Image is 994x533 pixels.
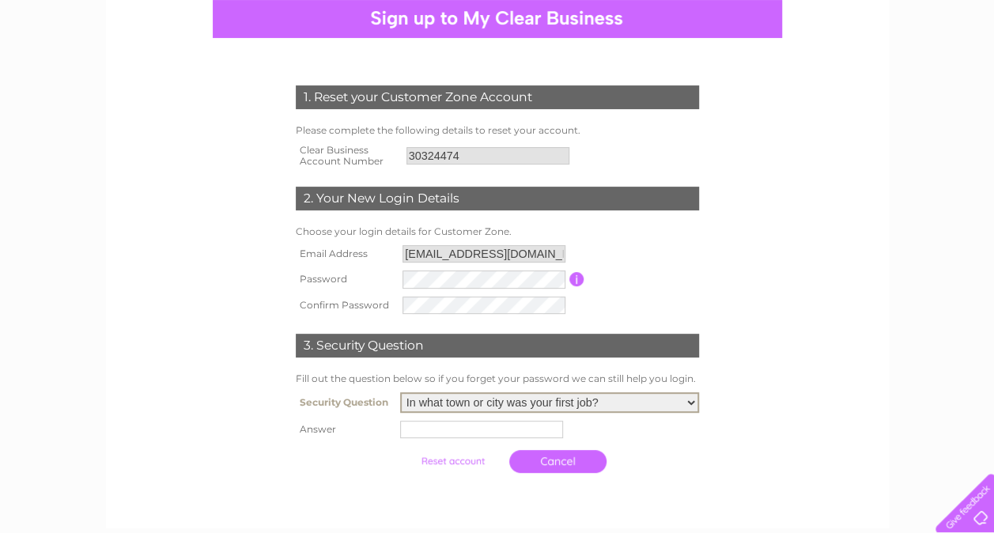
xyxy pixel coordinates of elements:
[404,450,501,472] input: Submit
[696,8,805,28] a: 0333 014 3131
[296,187,699,210] div: 2. Your New Login Details
[569,272,584,286] input: Information
[35,41,115,89] img: logo.png
[292,293,399,319] th: Confirm Password
[292,241,399,266] th: Email Address
[296,85,699,109] div: 1. Reset your Customer Zone Account
[509,450,607,473] a: Cancel
[946,67,985,79] a: Contact
[292,266,399,293] th: Password
[292,121,703,140] td: Please complete the following details to reset your account.
[292,369,703,388] td: Fill out the question below so if you forget your password we can still help you login.
[124,9,871,77] div: Clear Business is a trading name of Verastar Limited (registered in [GEOGRAPHIC_DATA] No. 3667643...
[292,140,403,172] th: Clear Business Account Number
[812,67,847,79] a: Energy
[292,222,703,241] td: Choose your login details for Customer Zone.
[773,67,803,79] a: Water
[913,67,936,79] a: Blog
[292,388,396,417] th: Security Question
[856,67,904,79] a: Telecoms
[292,417,396,442] th: Answer
[296,334,699,357] div: 3. Security Question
